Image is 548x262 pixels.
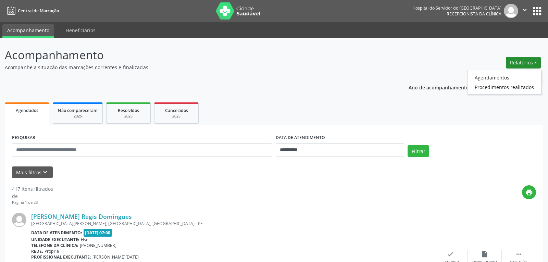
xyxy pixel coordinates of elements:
[447,250,454,258] i: check
[2,24,54,38] a: Acompanhamento
[522,185,536,199] button: print
[31,242,78,248] b: Telefone da clínica:
[481,250,488,258] i: insert_drive_file
[12,166,53,178] button: Mais filtroskeyboard_arrow_down
[31,230,82,236] b: Data de atendimento:
[504,4,518,18] img: img
[12,133,35,143] label: PESQUISAR
[31,237,79,242] b: Unidade executante:
[5,64,382,71] p: Acompanhe a situação das marcações correntes e finalizadas
[276,133,325,143] label: DATA DE ATENDIMENTO
[521,6,528,14] i: 
[515,250,523,258] i: 
[45,248,59,254] span: Própria
[31,248,43,254] b: Rede:
[118,108,139,113] span: Resolvidos
[41,169,49,176] i: keyboard_arrow_down
[531,5,543,17] button: apps
[58,108,98,113] span: Não compareceram
[84,229,112,237] span: [DATE] 07:00
[18,8,59,14] span: Central de Marcação
[447,11,501,17] span: Recepcionista da clínica
[506,57,541,68] button: Relatórios
[111,114,146,119] div: 2025
[408,145,429,157] button: Filtrar
[81,237,88,242] span: Hse
[5,5,59,16] a: Central de Marcação
[412,5,501,11] div: Hospital do Servidor do [GEOGRAPHIC_DATA]
[12,192,53,200] div: de
[12,200,53,205] div: Página 1 de 28
[468,73,541,82] a: Agendamentos
[31,221,433,226] div: [GEOGRAPHIC_DATA][PERSON_NAME], [GEOGRAPHIC_DATA], [GEOGRAPHIC_DATA] - PE
[92,254,139,260] span: [PERSON_NAME][DATE]
[80,242,116,248] span: [PHONE_NUMBER]
[467,70,541,95] ul: Relatórios
[5,47,382,64] p: Acompanhamento
[518,4,531,18] button: 
[525,189,533,196] i: print
[31,254,91,260] b: Profissional executante:
[409,83,469,91] p: Ano de acompanhamento
[61,24,100,36] a: Beneficiários
[165,108,188,113] span: Cancelados
[31,213,132,220] a: [PERSON_NAME] Regis Domingues
[12,185,53,192] div: 417 itens filtrados
[159,114,194,119] div: 2025
[468,82,541,92] a: Procedimentos realizados
[16,108,38,113] span: Agendados
[12,213,26,227] img: img
[58,114,98,119] div: 2025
